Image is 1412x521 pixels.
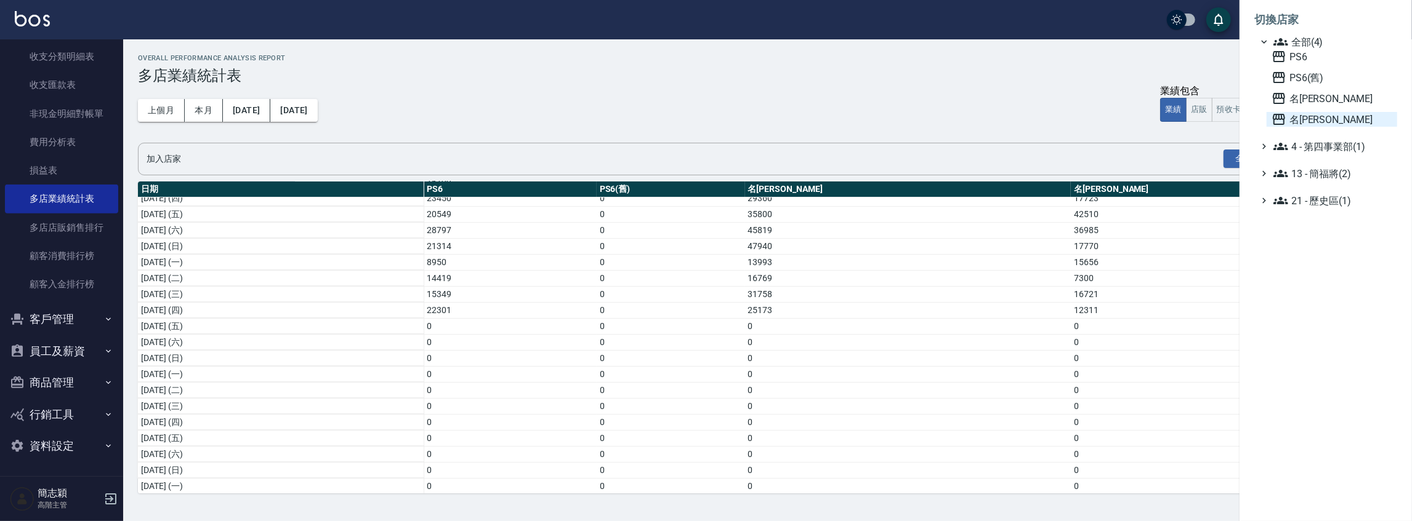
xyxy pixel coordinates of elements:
[1273,166,1392,181] span: 13 - 簡福將(2)
[1272,91,1392,106] span: 名[PERSON_NAME]
[1272,49,1392,64] span: PS6
[1254,5,1397,34] li: 切換店家
[1273,193,1392,208] span: 21 - 歷史區(1)
[1273,34,1392,49] span: 全部(4)
[1272,70,1392,85] span: PS6(舊)
[1272,112,1392,127] span: 名[PERSON_NAME]
[1273,139,1392,154] span: 4 - 第四事業部(1)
